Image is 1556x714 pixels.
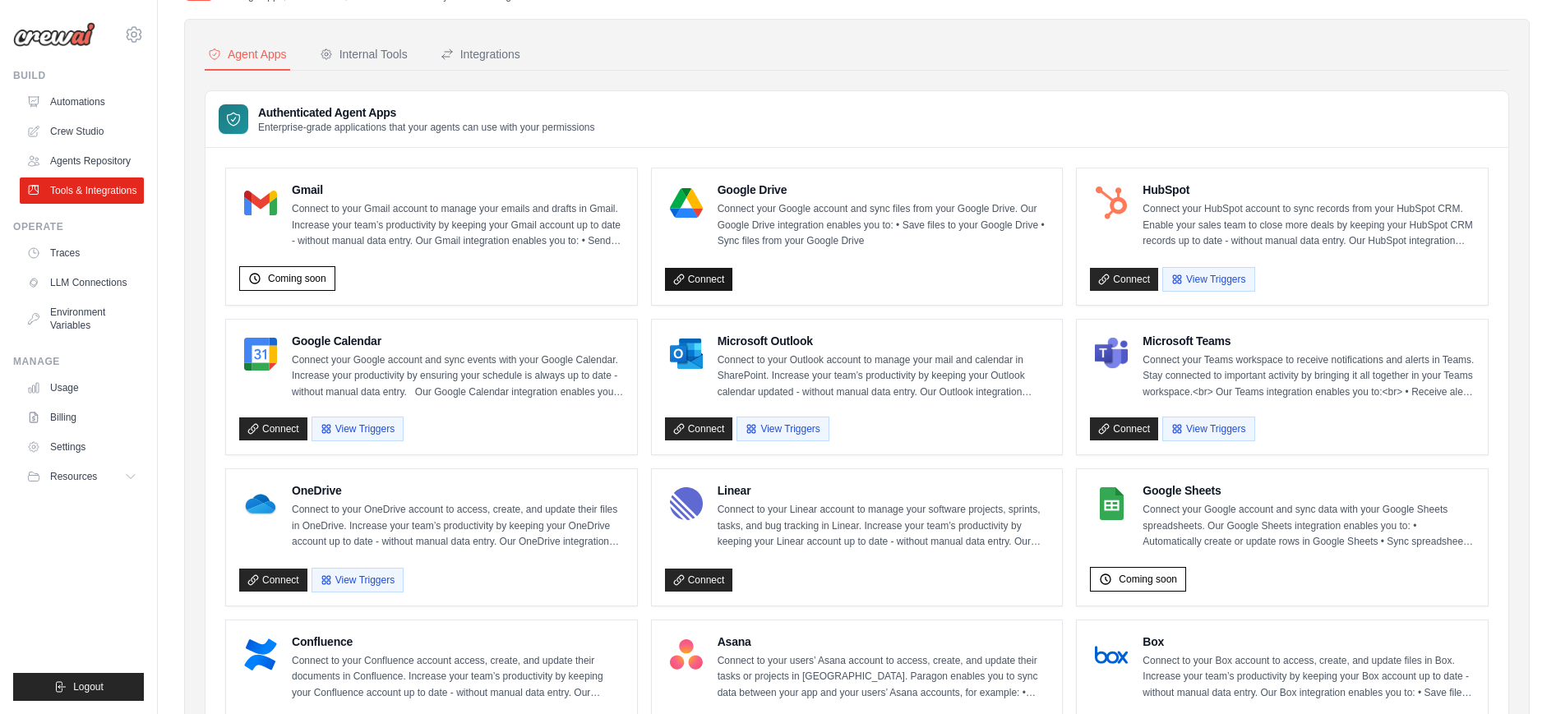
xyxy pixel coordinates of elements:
p: Connect to your Box account to access, create, and update files in Box. Increase your team’s prod... [1143,653,1475,702]
a: Environment Variables [20,299,144,339]
h4: Asana [718,633,1050,650]
a: Tools & Integrations [20,177,144,204]
button: Resources [20,463,144,490]
span: Coming soon [268,272,326,285]
div: Operate [13,220,144,233]
img: Google Calendar Logo [244,338,277,371]
h4: HubSpot [1143,182,1475,198]
p: Connect your Google account and sync files from your Google Drive. Our Google Drive integration e... [718,201,1050,250]
h4: Linear [718,482,1050,499]
button: Integrations [437,39,524,71]
h4: Microsoft Outlook [718,333,1050,349]
p: Connect your HubSpot account to sync records from your HubSpot CRM. Enable your sales team to clo... [1143,201,1475,250]
h4: Box [1143,633,1475,650]
h4: Microsoft Teams [1143,333,1475,349]
img: Box Logo [1095,638,1128,671]
a: Billing [20,404,144,431]
div: Internal Tools [320,46,408,62]
a: Connect [1090,268,1158,291]
button: Internal Tools [316,39,411,71]
img: Asana Logo [670,638,703,671]
button: View Triggers [312,568,404,592]
a: Agents Repository [20,148,144,174]
span: Coming soon [1119,573,1177,586]
p: Connect to your Gmail account to manage your emails and drafts in Gmail. Increase your team’s pro... [292,201,624,250]
img: Microsoft Teams Logo [1095,338,1128,371]
button: View Triggers [1162,267,1254,292]
p: Connect to your Outlook account to manage your mail and calendar in SharePoint. Increase your tea... [718,352,1050,401]
h4: Google Drive [718,182,1050,198]
button: View Triggers [312,417,404,441]
a: Automations [20,89,144,115]
span: Resources [50,470,97,483]
img: Logo [13,22,95,47]
img: HubSpot Logo [1095,187,1128,219]
button: View Triggers [1162,417,1254,441]
a: Connect [1090,417,1158,440]
a: Connect [665,417,733,440]
a: Connect [665,268,733,291]
p: Connect your Google account and sync events with your Google Calendar. Increase your productivity... [292,352,624,401]
button: Logout [13,673,144,701]
p: Connect your Google account and sync data with your Google Sheets spreadsheets. Our Google Sheets... [1143,502,1475,550]
div: Build [13,69,144,82]
img: Confluence Logo [244,638,277,671]
h4: Google Calendar [292,333,624,349]
p: Connect to your OneDrive account to access, create, and update their files in OneDrive. Increase ... [292,502,624,550]
p: Connect your Teams workspace to receive notifications and alerts in Teams. Stay connected to impo... [1143,352,1475,401]
button: Agent Apps [205,39,290,71]
iframe: Chat Widget [1188,53,1556,714]
h4: Google Sheets [1143,482,1475,499]
button: View Triggers [736,417,829,441]
span: Logout [73,680,104,693]
a: Crew Studio [20,118,144,145]
h4: Confluence [292,633,624,650]
div: Agent Apps [208,46,287,62]
div: Integrations [441,46,520,62]
img: OneDrive Logo [244,487,277,520]
a: Connect [665,569,733,592]
div: Manage [13,355,144,368]
img: Google Drive Logo [670,187,703,219]
h3: Authenticated Agent Apps [258,104,595,121]
img: Gmail Logo [244,187,277,219]
a: Connect [239,417,307,440]
p: Connect to your users’ Asana account to access, create, and update their tasks or projects in [GE... [718,653,1050,702]
a: Traces [20,240,144,266]
p: Connect to your Linear account to manage your software projects, sprints, tasks, and bug tracking... [718,502,1050,550]
a: Settings [20,434,144,460]
img: Google Sheets Logo [1095,487,1128,520]
a: Connect [239,569,307,592]
h4: Gmail [292,182,624,198]
a: LLM Connections [20,269,144,296]
p: Connect to your Confluence account access, create, and update their documents in Confluence. Incr... [292,653,624,702]
p: Enterprise-grade applications that your agents can use with your permissions [258,121,595,134]
a: Usage [20,375,144,401]
img: Linear Logo [670,487,703,520]
img: Microsoft Outlook Logo [670,338,703,371]
h4: OneDrive [292,482,624,499]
